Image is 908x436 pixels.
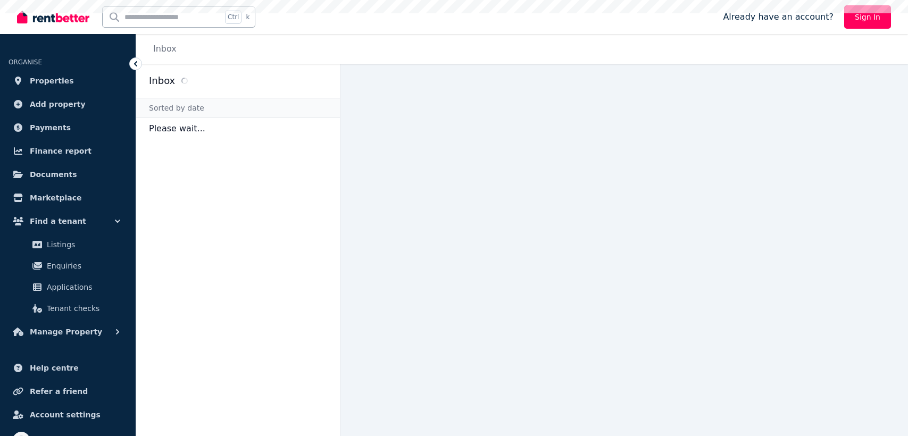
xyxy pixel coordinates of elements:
[47,238,119,251] span: Listings
[13,255,123,276] a: Enquiries
[153,44,177,54] a: Inbox
[30,215,86,228] span: Find a tenant
[136,34,189,64] nav: Breadcrumb
[30,408,101,421] span: Account settings
[9,321,127,342] button: Manage Property
[9,140,127,162] a: Finance report
[30,385,88,398] span: Refer a friend
[9,357,127,379] a: Help centre
[225,10,241,24] span: Ctrl
[30,74,74,87] span: Properties
[30,362,79,374] span: Help centre
[136,98,340,118] div: Sorted by date
[9,117,127,138] a: Payments
[9,70,127,91] a: Properties
[30,325,102,338] span: Manage Property
[9,94,127,115] a: Add property
[246,13,249,21] span: k
[9,404,127,425] a: Account settings
[149,73,175,88] h2: Inbox
[30,145,91,157] span: Finance report
[9,58,42,66] span: ORGANISE
[47,259,119,272] span: Enquiries
[30,98,86,111] span: Add property
[47,302,119,315] span: Tenant checks
[30,168,77,181] span: Documents
[9,164,127,185] a: Documents
[13,234,123,255] a: Listings
[9,381,127,402] a: Refer a friend
[47,281,119,294] span: Applications
[13,298,123,319] a: Tenant checks
[723,11,834,23] span: Already have an account?
[30,191,81,204] span: Marketplace
[30,121,71,134] span: Payments
[844,5,891,29] a: Sign In
[13,276,123,298] a: Applications
[17,9,89,25] img: RentBetter
[9,211,127,232] button: Find a tenant
[9,187,127,208] a: Marketplace
[136,118,340,139] p: Please wait...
